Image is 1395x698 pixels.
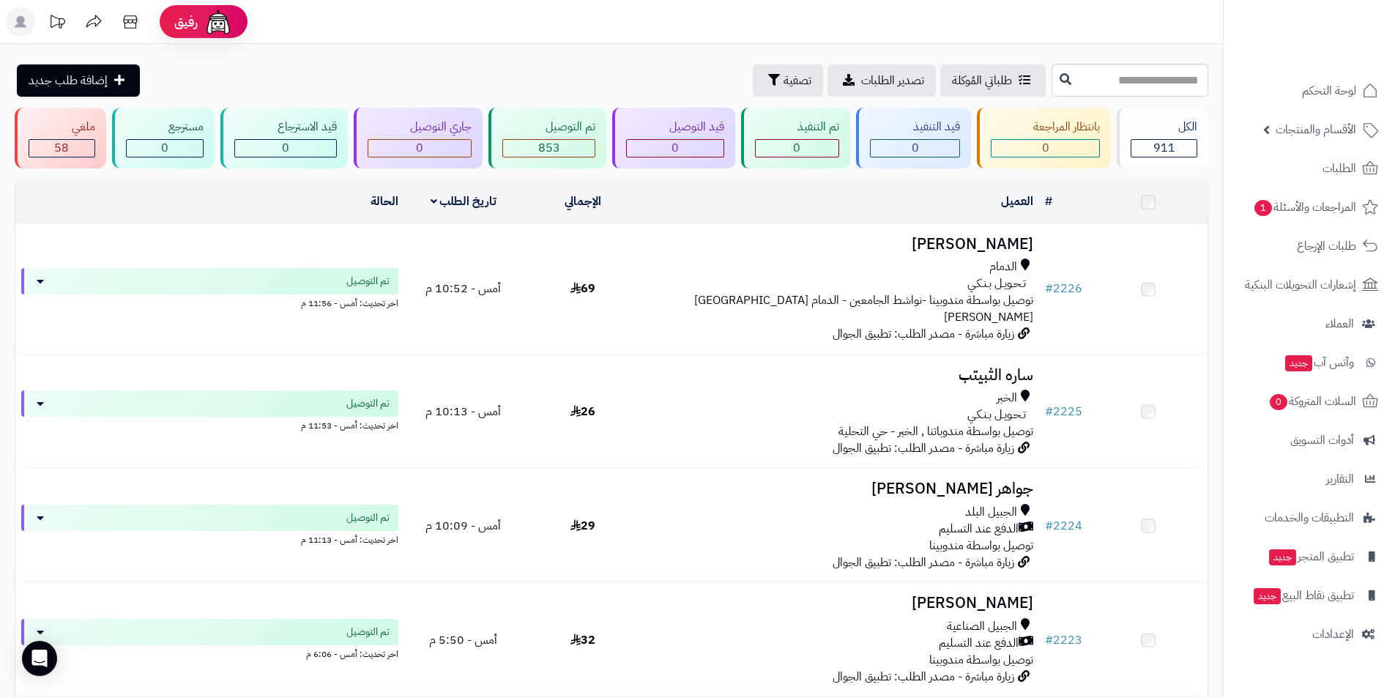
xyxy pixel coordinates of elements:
div: اخر تحديث: أمس - 11:56 م [21,294,398,310]
span: تم التوصيل [346,510,390,525]
a: قيد التنفيذ 0 [853,108,974,168]
span: الدمام [989,259,1017,275]
span: زيارة مباشرة - مصدر الطلب: تطبيق الجوال [833,668,1014,686]
a: #2226 [1045,280,1082,297]
span: 0 [672,139,679,157]
div: قيد الاسترجاع [234,119,337,135]
span: 0 [912,139,919,157]
a: الطلبات [1232,151,1386,186]
div: اخر تحديث: أمس - 6:06 م [21,645,398,661]
span: المراجعات والأسئلة [1253,197,1356,218]
a: قيد الاسترجاع 0 [217,108,351,168]
span: توصيل بواسطة مندوبينا [929,537,1033,554]
a: ملغي 58 [12,108,109,168]
span: الخبر [997,390,1017,406]
span: تصفية [784,72,811,89]
span: # [1045,631,1053,649]
a: وآتس آبجديد [1232,345,1386,380]
div: قيد التنفيذ [870,119,960,135]
a: تم التنفيذ 0 [738,108,854,168]
span: رفيق [174,13,198,31]
a: العميل [1001,193,1033,210]
div: 0 [756,140,839,157]
span: زيارة مباشرة - مصدر الطلب: تطبيق الجوال [833,439,1014,457]
span: التطبيقات والخدمات [1265,508,1354,528]
span: 0 [793,139,800,157]
span: 69 [570,280,595,297]
h3: ساره الثبيتب [648,367,1033,384]
span: تم التوصيل [346,274,390,289]
a: الكل911 [1114,108,1211,168]
span: الأقسام والمنتجات [1276,119,1356,140]
span: أمس - 10:09 م [425,517,501,535]
span: جديد [1269,549,1296,565]
a: طلباتي المُوكلة [940,64,1046,97]
span: 911 [1153,139,1175,157]
span: 32 [570,631,595,649]
span: زيارة مباشرة - مصدر الطلب: تطبيق الجوال [833,325,1014,343]
span: إضافة طلب جديد [29,72,108,89]
div: 853 [503,140,595,157]
a: قيد التوصيل 0 [609,108,738,168]
a: السلات المتروكة0 [1232,384,1386,419]
div: مسترجع [126,119,204,135]
a: تحديثات المنصة [39,7,75,40]
span: توصيل بواسطة مندوبينا [929,651,1033,669]
a: #2225 [1045,403,1082,420]
span: الطلبات [1323,158,1356,179]
a: تطبيق المتجرجديد [1232,539,1386,574]
span: الدفع عند التسليم [939,521,1019,538]
div: 0 [127,140,204,157]
span: تـحـويـل بـنـكـي [967,275,1026,292]
span: تطبيق المتجر [1268,546,1354,567]
div: ملغي [29,119,95,135]
span: # [1045,403,1053,420]
a: الحالة [371,193,398,210]
a: تاريخ الطلب [431,193,497,210]
span: الدفع عند التسليم [939,635,1019,652]
a: تصدير الطلبات [827,64,936,97]
img: ai-face.png [204,7,233,37]
span: التقارير [1326,469,1354,489]
div: 0 [992,140,1100,157]
span: 0 [161,139,168,157]
span: جديد [1285,355,1312,371]
div: تم التنفيذ [755,119,840,135]
span: # [1045,280,1053,297]
a: #2224 [1045,517,1082,535]
span: زيارة مباشرة - مصدر الطلب: تطبيق الجوال [833,554,1014,571]
div: اخر تحديث: أمس - 11:13 م [21,531,398,546]
span: توصيل بواسطة مندوبينا -نواشط الجامعين - الدمام [GEOGRAPHIC_DATA][PERSON_NAME] [694,292,1033,326]
span: تطبيق نقاط البيع [1252,585,1354,606]
h3: [PERSON_NAME] [648,595,1033,612]
a: # [1045,193,1052,210]
div: 0 [627,140,723,157]
span: 0 [1270,394,1287,410]
h3: [PERSON_NAME] [648,236,1033,253]
span: طلباتي المُوكلة [952,72,1012,89]
span: 0 [1042,139,1049,157]
span: 1 [1254,200,1272,216]
a: تم التوصيل 853 [486,108,609,168]
span: تصدير الطلبات [861,72,924,89]
h3: جواهر [PERSON_NAME] [648,480,1033,497]
a: العملاء [1232,306,1386,341]
div: تم التوصيل [502,119,595,135]
a: أدوات التسويق [1232,423,1386,458]
a: التطبيقات والخدمات [1232,500,1386,535]
span: تم التوصيل [346,625,390,639]
div: 0 [871,140,959,157]
span: وآتس آب [1284,352,1354,373]
a: جاري التوصيل 0 [351,108,486,168]
span: السلات المتروكة [1268,391,1356,412]
span: 0 [282,139,289,157]
div: 0 [368,140,472,157]
span: جديد [1254,588,1281,604]
a: #2223 [1045,631,1082,649]
div: اخر تحديث: أمس - 11:53 م [21,417,398,432]
span: أمس - 10:13 م [425,403,501,420]
div: Open Intercom Messenger [22,641,57,676]
a: التقارير [1232,461,1386,497]
span: الجبيل البلد [965,504,1017,521]
span: أدوات التسويق [1290,430,1354,450]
